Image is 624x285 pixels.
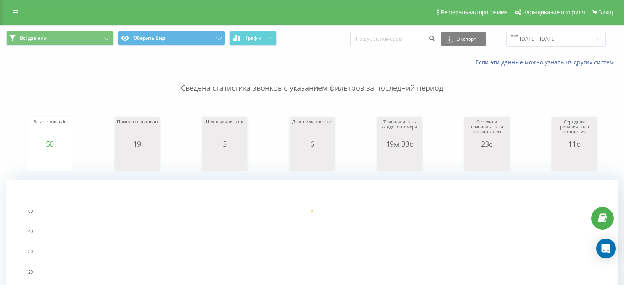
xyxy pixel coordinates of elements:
font: Оберить Вид [133,34,165,41]
font: 50 [46,139,54,149]
font: 6 [310,139,314,149]
button: Экспорт [441,32,486,46]
font: Тривиальность каждого номера [382,119,417,130]
font: Дзвонили вперше [292,119,331,125]
font: Реферальная программа [441,9,508,16]
input: Пошук за номером [350,32,437,46]
svg: Диаграмма. [554,148,595,173]
button: Всі дзвінки [6,31,114,46]
font: Графік [245,34,261,41]
font: 11с [568,139,580,149]
font: 19 [133,139,142,149]
button: Оберить Вид [118,31,225,46]
font: Всього дзвінків [33,119,66,125]
svg: Диаграмма. [292,148,333,173]
svg: Диаграмма. [30,148,71,173]
text: 40 [28,229,33,234]
font: 23с [481,139,492,149]
font: Всі дзвінки [20,34,47,41]
a: Если эти данные можно узнать из других систем [475,58,618,66]
svg: Диаграмма. [204,148,245,173]
svg: Диаграмма. [117,148,158,173]
font: Вихід [599,9,613,16]
svg: Диаграмма. [379,148,420,173]
text: 30 [28,250,33,254]
font: Принятых звонков [117,119,158,125]
font: Если эти данные можно узнать из других систем [475,58,614,66]
font: Ціловых двинков [206,119,243,125]
svg: Диаграмма. [466,148,507,173]
font: 19м 33с [386,139,413,149]
div: Открытый Intercom Messenger [596,239,616,258]
text: 20 [28,270,33,274]
font: Середняя триваличность очищения [558,119,591,135]
button: Графік [229,31,277,46]
text: 50 [28,209,33,214]
font: Наращивание профиля [522,9,585,16]
font: Экспорт [457,35,476,42]
font: 3 [223,139,227,149]
font: Сведена статистика звонков с указанием фильтров за последний период [181,83,443,93]
font: Середина тривиальности розыгрышей [471,119,503,135]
